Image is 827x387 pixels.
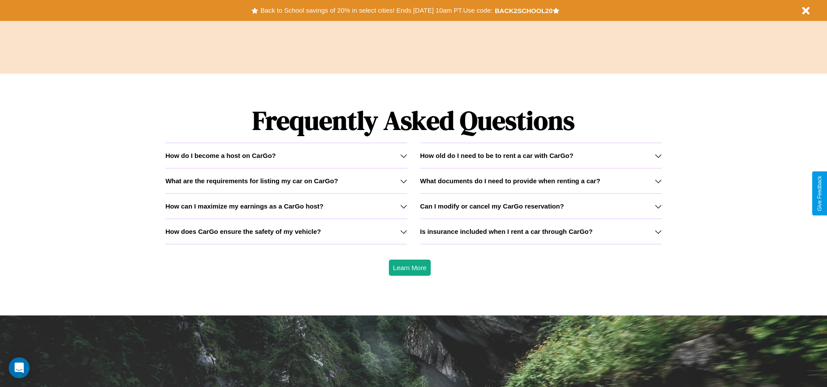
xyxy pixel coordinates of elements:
[165,98,661,143] h1: Frequently Asked Questions
[420,202,564,210] h3: Can I modify or cancel my CarGo reservation?
[258,4,494,17] button: Back to School savings of 20% in select cities! Ends [DATE] 10am PT.Use code:
[817,176,823,211] div: Give Feedback
[420,177,600,185] h3: What documents do I need to provide when renting a car?
[165,177,338,185] h3: What are the requirements for listing my car on CarGo?
[9,357,30,378] div: Open Intercom Messenger
[420,228,593,235] h3: Is insurance included when I rent a car through CarGo?
[389,260,431,276] button: Learn More
[165,202,323,210] h3: How can I maximize my earnings as a CarGo host?
[165,152,276,159] h3: How do I become a host on CarGo?
[495,7,553,14] b: BACK2SCHOOL20
[165,228,321,235] h3: How does CarGo ensure the safety of my vehicle?
[420,152,574,159] h3: How old do I need to be to rent a car with CarGo?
